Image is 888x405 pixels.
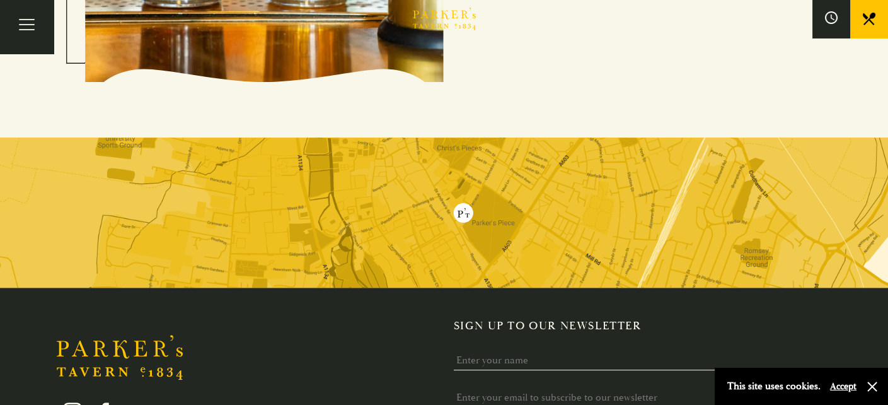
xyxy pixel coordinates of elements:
p: This site uses cookies. [727,377,821,396]
input: Enter your name [454,351,822,370]
button: Accept [830,380,856,392]
button: Close and accept [866,380,879,393]
h2: Sign up to our newsletter [454,319,832,333]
